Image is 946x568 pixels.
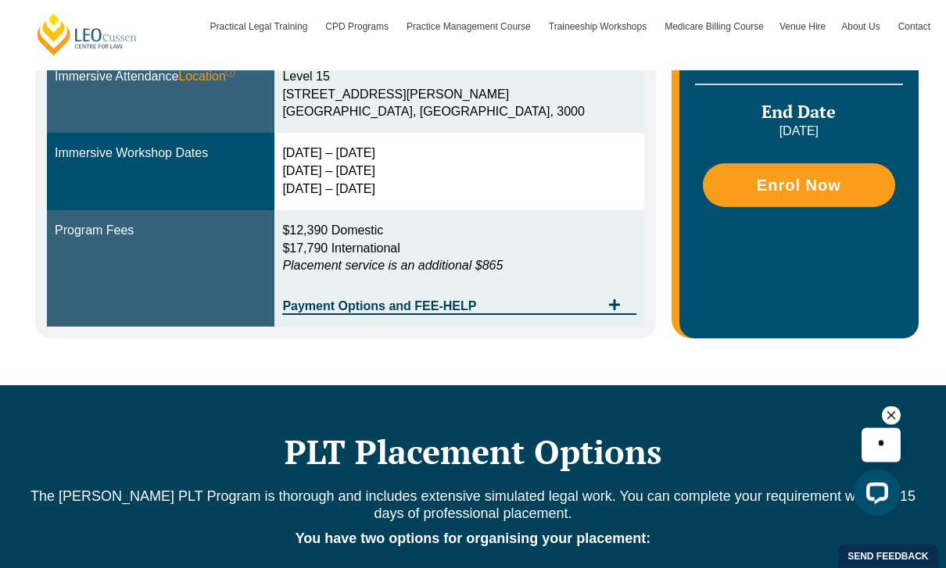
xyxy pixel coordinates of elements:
p: The [PERSON_NAME] PLT Program is thorough and includes extensive simulated legal work. You can co... [27,488,919,523]
div: Immersive Workshop Dates [55,145,267,163]
div: Level 15 [STREET_ADDRESS][PERSON_NAME] [GEOGRAPHIC_DATA], [GEOGRAPHIC_DATA], 3000 [282,69,636,123]
em: Placement service is an additional $865 [282,259,503,273]
div: Immersive Attendance [55,69,267,87]
sup: ⓘ [226,68,235,79]
a: Contact [890,4,938,49]
div: [DATE] – [DATE] [DATE] – [DATE] [DATE] – [DATE] [282,145,636,199]
a: CPD Programs [317,4,399,49]
span: Payment Options and FEE-HELP [282,301,600,313]
a: Practice Management Course [399,4,541,49]
span: $12,390 Domestic [282,224,383,238]
a: Practical Legal Training [202,4,318,49]
div: Program Fees [55,223,267,241]
a: About Us [833,4,890,49]
a: Medicare Billing Course [657,4,772,49]
iframe: LiveChat chat widget [689,400,907,529]
a: Venue Hire [772,4,833,49]
a: Traineeship Workshops [541,4,657,49]
span: Location [178,69,235,87]
h2: PLT Placement Options [27,433,919,472]
a: [PERSON_NAME] Centre for Law [35,13,139,57]
span: Enrol Now [757,178,841,194]
strong: You have two options for organising your placement: [296,531,651,547]
p: [DATE] [695,123,903,141]
span: $17,790 International [282,242,400,255]
span: End Date [761,101,836,123]
a: Enrol Now [703,164,895,208]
